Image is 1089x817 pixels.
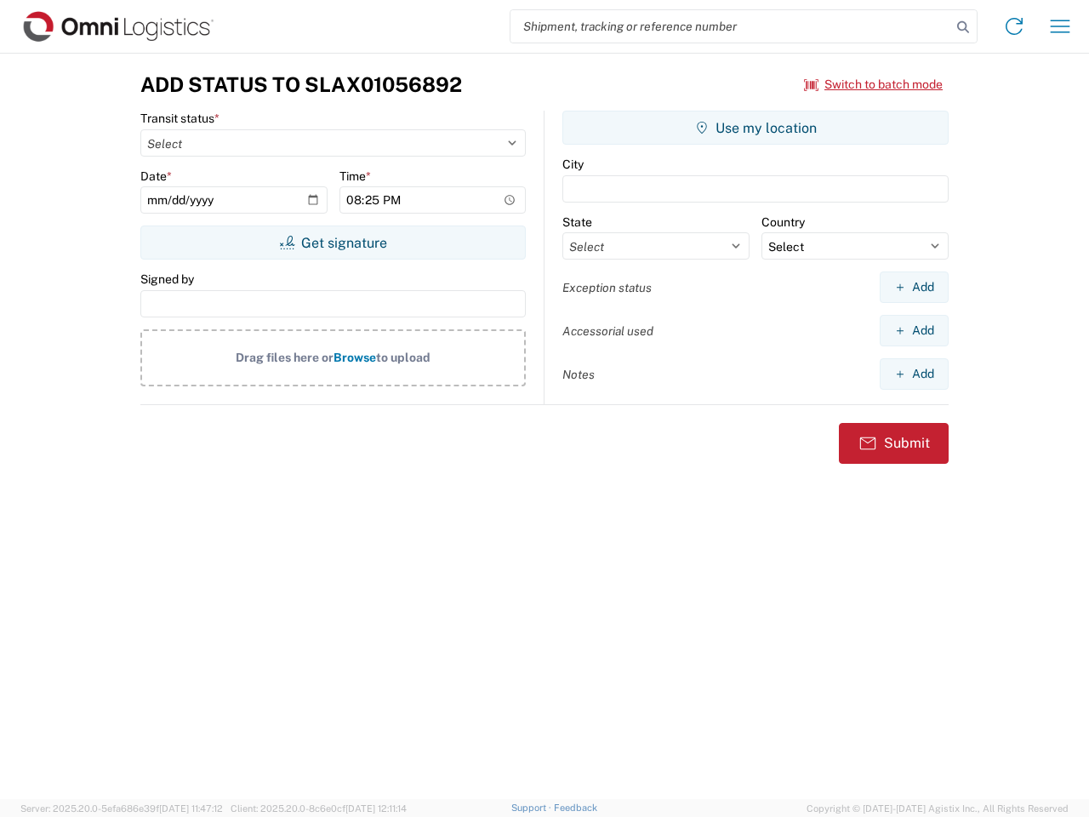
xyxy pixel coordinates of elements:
[376,351,430,364] span: to upload
[511,803,554,813] a: Support
[231,803,407,814] span: Client: 2025.20.0-8c6e0cf
[554,803,597,813] a: Feedback
[562,323,653,339] label: Accessorial used
[880,358,949,390] button: Add
[562,111,949,145] button: Use my location
[562,367,595,382] label: Notes
[839,423,949,464] button: Submit
[140,226,526,260] button: Get signature
[140,72,462,97] h3: Add Status to SLAX01056892
[562,214,592,230] label: State
[562,157,584,172] label: City
[804,71,943,99] button: Switch to batch mode
[345,803,407,814] span: [DATE] 12:11:14
[562,280,652,295] label: Exception status
[236,351,334,364] span: Drag files here or
[807,801,1069,816] span: Copyright © [DATE]-[DATE] Agistix Inc., All Rights Reserved
[880,315,949,346] button: Add
[140,271,194,287] label: Signed by
[159,803,223,814] span: [DATE] 11:47:12
[334,351,376,364] span: Browse
[880,271,949,303] button: Add
[140,169,172,184] label: Date
[20,803,223,814] span: Server: 2025.20.0-5efa686e39f
[339,169,371,184] label: Time
[510,10,951,43] input: Shipment, tracking or reference number
[761,214,805,230] label: Country
[140,111,220,126] label: Transit status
